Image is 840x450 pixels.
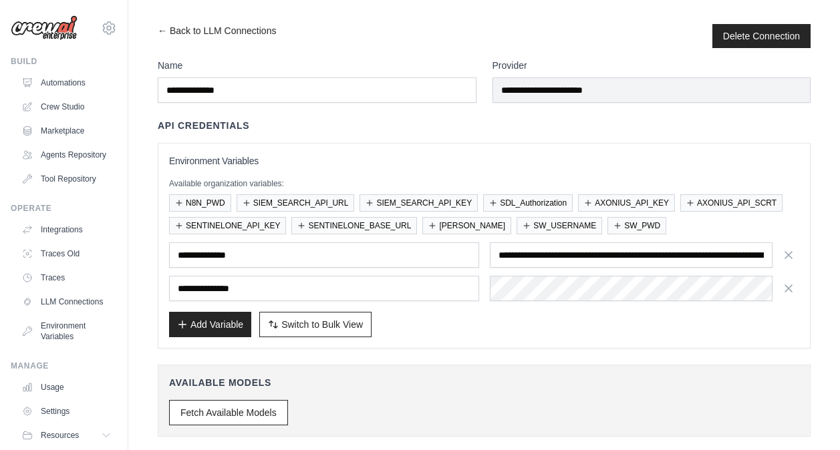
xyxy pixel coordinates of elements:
[607,217,666,234] button: SW_PWD
[237,194,355,212] button: SIEM_SEARCH_API_URL
[16,72,117,93] a: Automations
[578,194,675,212] button: AXONIUS_API_KEY
[259,312,372,337] button: Switch to Bulk View
[11,203,117,214] div: Operate
[16,168,117,190] a: Tool Repository
[422,217,511,234] button: [PERSON_NAME]
[16,120,117,142] a: Marketplace
[158,119,249,132] h4: API Credentials
[723,29,800,43] button: Delete Connection
[16,267,117,288] a: Traces
[169,194,231,212] button: N8N_PWD
[16,377,117,398] a: Usage
[16,96,117,118] a: Crew Studio
[16,291,117,312] a: LLM Connections
[11,15,78,41] img: Logo
[158,24,276,48] a: ← Back to LLM Connections
[169,400,288,425] button: Fetch Available Models
[483,194,573,212] button: SDL_Authorization
[41,430,79,441] span: Resources
[16,315,117,347] a: Environment Variables
[158,59,476,72] label: Name
[169,376,799,389] h4: Available Models
[11,56,117,67] div: Build
[16,243,117,264] a: Traces Old
[169,154,799,168] h3: Environment Variables
[16,401,117,422] a: Settings
[11,361,117,371] div: Manage
[169,178,799,189] p: Available organization variables:
[360,194,478,212] button: SIEM_SEARCH_API_KEY
[169,217,286,234] button: SENTINELONE_API_KEY
[291,217,417,234] button: SENTINELONE_BASE_URL
[517,217,602,234] button: SW_USERNAME
[281,318,363,331] span: Switch to Bulk View
[16,144,117,166] a: Agents Repository
[16,219,117,240] a: Integrations
[680,194,783,212] button: AXONIUS_API_SCRT
[493,59,811,72] label: Provider
[169,312,251,337] button: Add Variable
[16,425,117,446] button: Resources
